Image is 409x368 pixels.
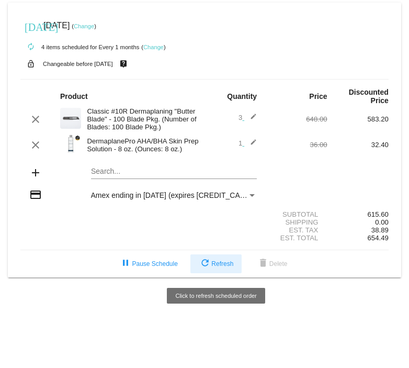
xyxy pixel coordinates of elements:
[25,20,37,32] mat-icon: [DATE]
[60,92,88,101] strong: Product
[20,44,139,50] small: 4 items scheduled for Every 1 months
[199,258,211,270] mat-icon: refresh
[327,210,389,218] div: 615.60
[368,234,389,242] span: 654.49
[227,92,257,101] strong: Quantity
[371,226,389,234] span: 38.89
[238,139,257,147] span: 1
[327,141,389,149] div: 32.40
[60,108,81,129] img: 58.png
[82,107,204,131] div: Classic #10R Dermaplaning "Butter Blade" - 100 Blade Pkg. (Number of Blades: 100 Blade Pkg.)
[29,113,42,126] mat-icon: clear
[82,137,204,153] div: DermaplanePro AHA/BHA Skin Prep Solution - 8 oz. (Ounces: 8 oz.)
[91,191,257,199] mat-select: Payment Method
[266,226,327,234] div: Est. Tax
[244,139,257,151] mat-icon: edit
[119,258,132,270] mat-icon: pause
[375,218,389,226] span: 0.00
[238,114,257,121] span: 3
[25,41,37,53] mat-icon: autorenew
[25,57,37,71] mat-icon: lock_open
[141,44,166,50] small: ( )
[60,133,81,154] img: Cart-Images-24.png
[266,234,327,242] div: Est. Total
[111,254,186,273] button: Pause Schedule
[309,92,327,101] strong: Price
[29,188,42,201] mat-icon: credit_card
[266,115,327,123] div: 648.00
[257,258,269,270] mat-icon: delete
[119,260,177,267] span: Pause Schedule
[43,61,113,67] small: Changeable before [DATE]
[266,210,327,218] div: Subtotal
[349,88,389,105] strong: Discounted Price
[91,168,257,176] input: Search...
[244,113,257,126] mat-icon: edit
[199,260,233,267] span: Refresh
[143,44,164,50] a: Change
[74,23,94,29] a: Change
[29,139,42,151] mat-icon: clear
[266,141,327,149] div: 36.00
[72,23,96,29] small: ( )
[117,57,130,71] mat-icon: live_help
[248,254,296,273] button: Delete
[266,218,327,226] div: Shipping
[257,260,288,267] span: Delete
[91,191,278,199] span: Amex ending in [DATE] (expires [CREDIT_CARD_DATA])
[190,254,242,273] button: Refresh
[327,115,389,123] div: 583.20
[29,166,42,179] mat-icon: add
